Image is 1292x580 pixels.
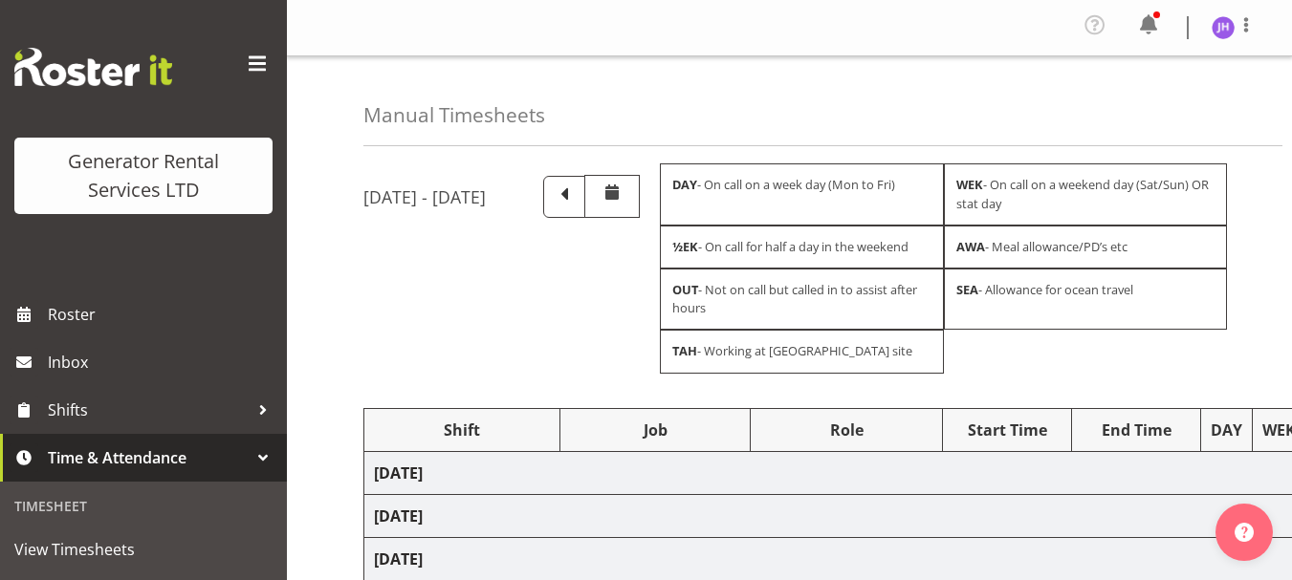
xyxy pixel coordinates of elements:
[672,176,697,193] strong: DAY
[48,396,249,424] span: Shifts
[14,535,273,564] span: View Timesheets
[1211,419,1242,441] div: DAY
[672,342,697,359] strong: TAH
[956,176,983,193] strong: WEK
[660,330,944,373] div: - Working at [GEOGRAPHIC_DATA] site
[953,419,1062,441] div: Start Time
[33,147,253,204] div: Generator Rental Services LTD
[660,269,944,330] div: - Not on call but called in to assist after hours
[5,526,282,573] a: View Timesheets
[672,281,698,298] strong: OUT
[374,419,550,441] div: Shift
[570,419,739,441] div: Job
[48,443,249,472] span: Time & Attendance
[944,163,1228,225] div: - On call on a weekend day (Sat/Sun) OR stat day
[760,419,932,441] div: Role
[944,269,1228,330] div: - Allowance for ocean travel
[956,238,985,255] strong: AWA
[1212,16,1235,39] img: james-hilhorst5206.jpg
[1235,523,1254,542] img: help-xxl-2.png
[956,281,978,298] strong: SEA
[48,348,277,376] span: Inbox
[672,238,698,255] strong: ½EK
[944,226,1228,269] div: - Meal allowance/PD’s etc
[363,104,545,126] h4: Manual Timesheets
[5,486,282,526] div: Timesheet
[48,300,277,329] span: Roster
[14,48,172,86] img: Rosterit website logo
[660,163,944,225] div: - On call on a week day (Mon to Fri)
[660,226,944,269] div: - On call for half a day in the weekend
[1082,419,1191,441] div: End Time
[363,186,486,207] h5: [DATE] - [DATE]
